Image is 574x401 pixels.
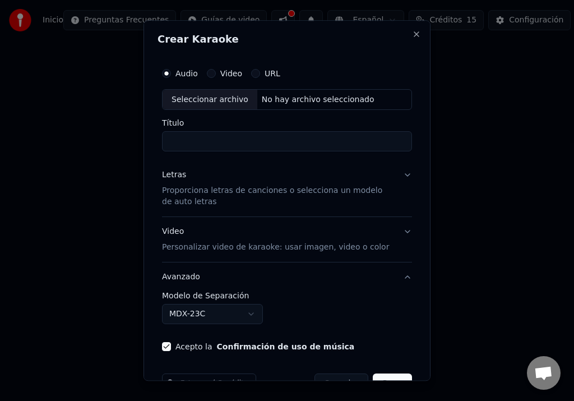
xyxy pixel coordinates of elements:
label: Título [162,119,412,127]
div: Avanzado [162,292,412,334]
div: No hay archivo seleccionado [257,94,379,105]
span: Esto usará 5 créditos [180,380,251,389]
h2: Crear Karaoke [158,34,416,44]
button: Cancelar [314,374,368,394]
button: LetrasProporciona letras de canciones o selecciona un modelo de auto letras [162,161,412,217]
button: VideoPersonalizar video de karaoke: usar imagen, video o color [162,218,412,262]
p: Proporciona letras de canciones o selecciona un modelo de auto letras [162,186,394,208]
button: Acepto la [217,343,355,351]
label: URL [265,70,280,77]
button: Crear [373,374,412,394]
button: Avanzado [162,263,412,292]
div: Seleccionar archivo [163,90,257,110]
label: Audio [175,70,198,77]
label: Video [220,70,242,77]
p: Personalizar video de karaoke: usar imagen, video o color [162,242,389,253]
label: Acepto la [175,343,354,351]
div: Letras [162,170,186,181]
div: Video [162,227,389,253]
label: Modelo de Separación [162,292,412,300]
